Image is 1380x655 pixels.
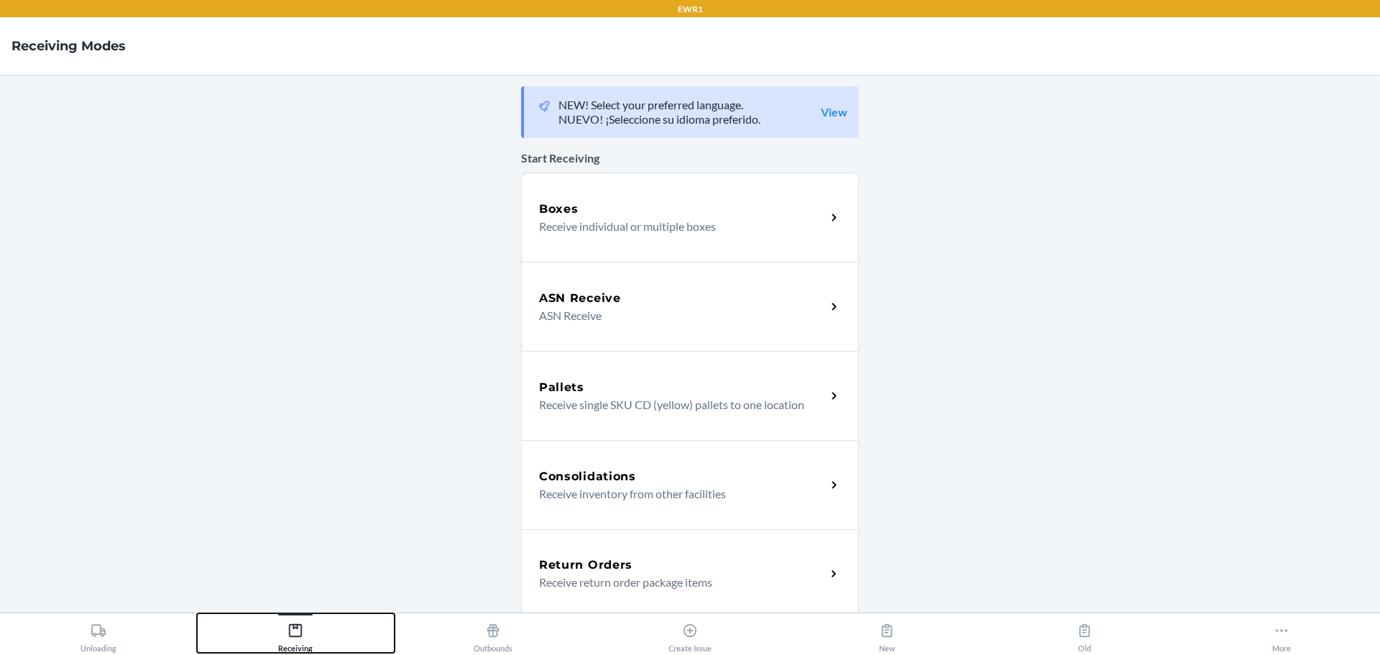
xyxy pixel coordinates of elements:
[539,556,632,574] h5: Return Orders
[788,613,985,653] button: New
[521,173,859,262] a: BoxesReceive individual or multiple boxes
[521,529,859,618] a: Return OrdersReceive return order package items
[1272,617,1291,653] div: More
[539,396,814,413] p: Receive single SKU CD (yellow) pallets to one location
[678,3,703,16] p: EWR1
[539,574,814,591] p: Receive return order package items
[539,468,636,485] h5: Consolidations
[539,201,579,218] h5: Boxes
[985,613,1182,653] button: Old
[592,613,788,653] button: Create Issue
[197,613,394,653] button: Receiving
[1077,617,1092,653] div: Old
[1183,613,1380,653] button: More
[558,112,760,127] p: NUEVO! ¡Seleccione su idioma preferido.
[539,379,584,396] h5: Pallets
[539,307,814,324] p: ASN Receive
[539,218,814,235] p: Receive individual or multiple boxes
[521,150,859,167] p: Start Receiving
[539,485,814,503] p: Receive inventory from other facilities
[558,98,760,112] p: NEW! Select your preferred language.
[11,37,126,55] h4: Receiving Modes
[278,617,313,653] div: Receiving
[521,440,859,529] a: ConsolidationsReceive inventory from other facilities
[539,290,621,307] h5: ASN Receive
[474,617,512,653] div: Outbounds
[668,617,712,653] div: Create Issue
[521,262,859,351] a: ASN ReceiveASN Receive
[521,351,859,440] a: PalletsReceive single SKU CD (yellow) pallets to one location
[395,613,592,653] button: Outbounds
[879,617,896,653] div: New
[821,105,847,119] a: View
[80,617,116,653] div: Unloading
